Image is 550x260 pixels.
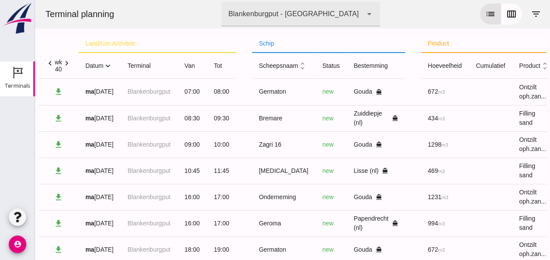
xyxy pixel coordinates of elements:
[450,9,461,19] i: list
[19,114,28,123] i: download
[217,35,370,53] th: schip
[386,210,434,236] td: 994
[150,88,165,95] span: 07:00
[179,246,194,253] span: 19:00
[85,131,142,158] td: Blankenburgput
[340,89,347,95] i: directions_boat
[68,61,77,70] i: expand_more
[386,105,434,131] td: 434
[50,245,78,254] div: [DATE]
[312,53,370,79] th: bestemming
[11,59,20,68] i: chevron_left
[403,221,410,226] small: m3
[263,61,272,70] i: unfold_more
[19,166,28,176] i: download
[19,87,28,96] i: download
[179,141,194,148] span: 10:00
[505,61,515,70] i: unfold_more
[319,140,363,149] div: Gouda
[319,87,363,96] div: Gouda
[386,158,434,184] td: 469
[50,246,59,253] strong: ma
[143,53,172,79] th: van
[319,166,363,176] div: Lisse (nl)
[50,166,78,176] div: [DATE]
[386,79,434,105] td: 672
[224,219,273,228] div: Geroma
[20,66,27,73] div: 40
[150,246,165,253] span: 18:00
[150,141,165,148] span: 09:00
[280,79,312,105] td: new
[85,105,142,131] td: Blankenburgput
[179,167,194,174] span: 11:45
[471,9,482,19] i: calendar_view_week
[50,140,78,149] div: [DATE]
[280,184,312,210] td: new
[50,114,78,123] div: [DATE]
[50,220,59,227] strong: ma
[403,116,410,121] small: m3
[319,109,363,127] div: Zuiddiepje (nl)
[4,8,86,20] div: Terminal planning
[357,115,363,121] i: directions_boat
[85,184,142,210] td: Blankenburgput
[150,220,165,227] span: 16:00
[319,245,363,254] div: Gouda
[2,2,33,35] img: logo-small.a267ee39.svg
[85,53,142,79] th: terminal
[150,167,165,174] span: 10:45
[150,193,165,200] span: 16:00
[434,53,477,79] th: cumulatief
[50,219,78,228] div: [DATE]
[50,193,59,200] strong: ma
[5,83,30,88] div: Terminals
[329,9,340,19] i: arrow_drop_down
[19,219,28,228] i: download
[386,184,434,210] td: 1231
[280,105,312,131] td: new
[224,87,273,96] div: Germaton
[477,79,521,105] td: Ontzilt oph.zan...
[386,131,434,158] td: 1298
[280,53,312,79] th: status
[85,79,142,105] td: Blankenburgput
[403,89,410,95] small: m3
[347,168,353,174] i: directions_boat
[477,184,521,210] td: Ontzilt oph.zan...
[50,88,59,95] strong: ma
[179,193,194,200] span: 17:00
[224,193,273,202] div: Onderneming
[179,115,194,122] span: 09:30
[50,62,77,69] span: datum
[319,193,363,202] div: Gouda
[50,115,59,122] strong: ma
[319,214,363,232] div: Papendrecht (nl)
[224,245,273,254] div: Germaton
[477,105,521,131] td: Filling sand
[193,9,324,19] div: Blankenburgput - [GEOGRAPHIC_DATA]
[477,131,521,158] td: Ontzilt oph.zan...
[477,158,521,184] td: Filling sand
[50,87,78,96] div: [DATE]
[50,141,59,148] strong: ma
[484,62,514,69] span: product
[9,235,26,253] i: account_circle
[280,158,312,184] td: new
[85,158,142,184] td: Blankenburgput
[224,166,273,176] div: [MEDICAL_DATA]
[19,193,28,202] i: download
[340,194,347,200] i: directions_boat
[406,142,413,148] small: m3
[340,141,347,148] i: directions_boat
[496,9,506,19] i: filter_list
[172,53,201,79] th: tot
[20,59,27,66] div: wk
[224,62,273,69] span: scheepsnaam
[406,195,413,200] small: m3
[179,88,194,95] span: 08:00
[224,140,273,149] div: Zagri 16
[280,131,312,158] td: new
[27,59,36,68] i: chevron_right
[403,169,410,174] small: m3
